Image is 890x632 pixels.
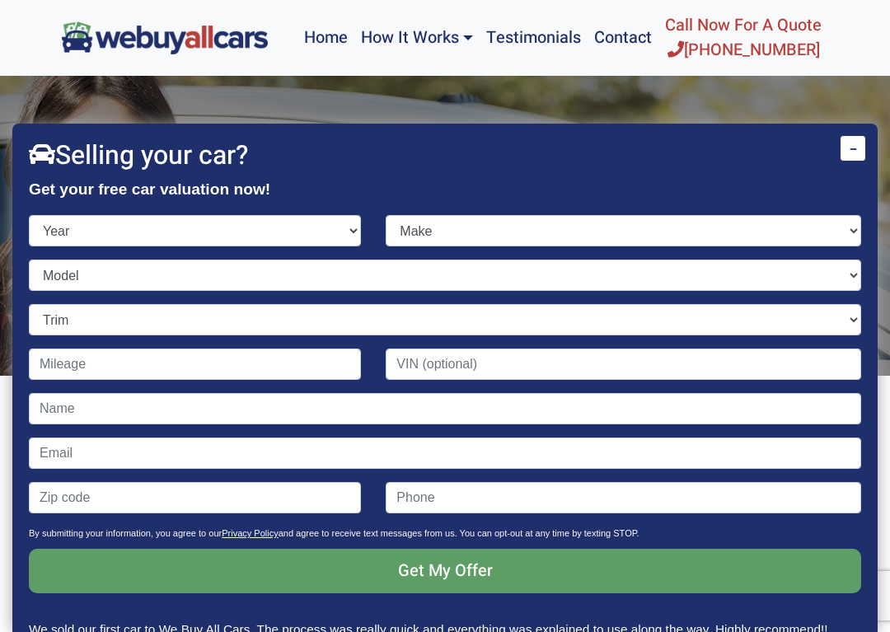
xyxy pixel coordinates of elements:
[354,7,480,69] a: How It Works
[222,528,278,538] a: Privacy Policy
[297,7,354,69] a: Home
[386,349,861,380] input: VIN (optional)
[29,482,361,513] input: Zip code
[29,527,861,549] p: By submitting your information, you agree to our and agree to receive text messages from us. You ...
[29,140,861,171] h2: Selling your car?
[386,482,861,513] input: Phone
[588,7,658,69] a: Contact
[62,21,268,54] img: We Buy All Cars in NJ logo
[29,438,861,469] input: Email
[29,549,861,593] input: Get My Offer
[29,349,361,380] input: Mileage
[29,215,861,620] form: Contact form
[29,180,270,198] strong: Get your free car valuation now!
[480,7,588,69] a: Testimonials
[29,393,861,424] input: Name
[658,7,828,69] a: Call Now For A Quote[PHONE_NUMBER]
